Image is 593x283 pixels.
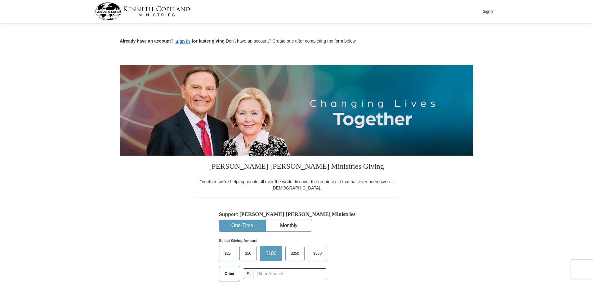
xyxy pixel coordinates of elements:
[196,179,397,191] div: Together, we're helping people all over the world discover the greatest gift that has ever been g...
[310,249,325,258] span: $500
[221,249,234,258] span: $25
[266,220,312,231] button: Monthly
[242,249,254,258] span: $50
[219,220,265,231] button: One-Time
[219,239,257,243] strong: Select Giving Amount
[479,7,498,16] button: Sign In
[288,249,302,258] span: $250
[174,38,192,45] button: Sign in
[221,269,238,278] span: Other
[262,249,280,258] span: $100
[253,268,327,279] input: Other Amount
[120,38,473,45] p: Don't have an account? Create one after completing the form below.
[120,39,226,43] strong: Already have an account? for faster giving.
[219,211,374,217] h5: Support [PERSON_NAME] [PERSON_NAME] Ministries
[95,2,190,20] img: kcm-header-logo.svg
[243,268,253,279] span: $
[196,156,397,179] h3: [PERSON_NAME] [PERSON_NAME] Ministries Giving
